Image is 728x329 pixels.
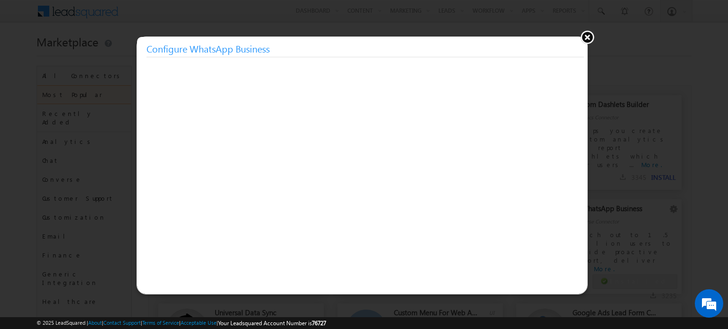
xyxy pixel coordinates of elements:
[36,319,326,328] span: © 2025 LeadSquared | | | | |
[312,320,326,327] span: 76727
[146,40,584,57] h3: Configure WhatsApp Business
[49,50,159,62] div: Chat with us now
[103,320,141,326] a: Contact Support
[181,320,217,326] a: Acceptable Use
[129,258,172,270] em: Start Chat
[88,320,102,326] a: About
[218,320,326,327] span: Your Leadsquared Account Number is
[155,5,178,27] div: Minimize live chat window
[12,88,173,249] textarea: Type your message and hit 'Enter'
[142,320,179,326] a: Terms of Service
[16,50,40,62] img: d_60004797649_company_0_60004797649
[137,57,587,289] iframe: To enrich screen reader interactions, please activate Accessibility in Grammarly extension settings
